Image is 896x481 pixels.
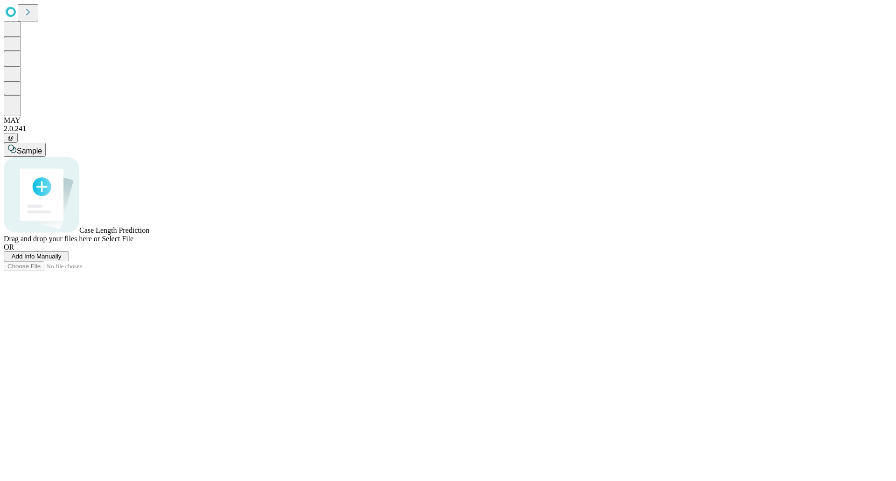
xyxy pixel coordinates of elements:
div: MAY [4,116,892,125]
span: Add Info Manually [12,253,62,260]
span: OR [4,243,14,251]
button: Add Info Manually [4,251,69,261]
span: Sample [17,147,42,155]
div: 2.0.241 [4,125,892,133]
button: @ [4,133,18,143]
button: Sample [4,143,46,157]
span: @ [7,134,14,141]
span: Drag and drop your files here or [4,235,100,243]
span: Case Length Prediction [79,226,149,234]
span: Select File [102,235,133,243]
